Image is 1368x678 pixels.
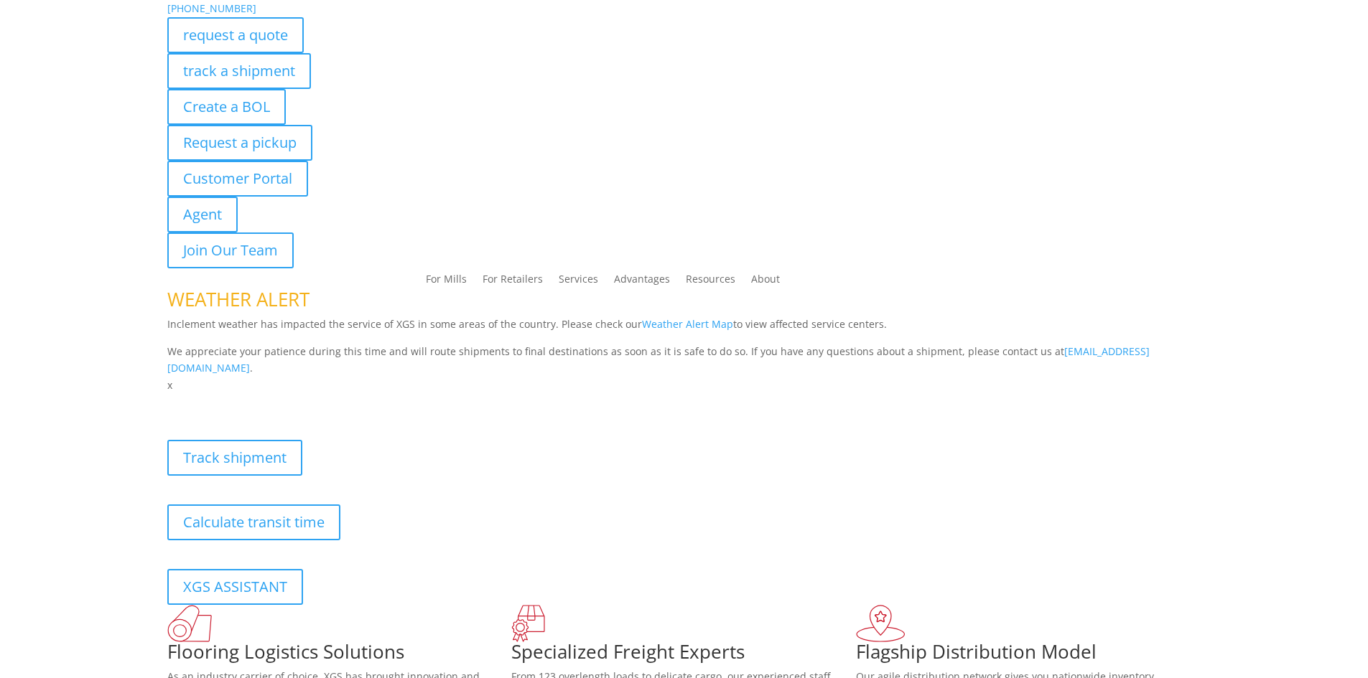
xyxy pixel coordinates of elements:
p: Inclement weather has impacted the service of XGS in some areas of the country. Please check our ... [167,316,1201,343]
img: xgs-icon-flagship-distribution-model-red [856,605,906,642]
a: Agent [167,197,238,232]
a: Weather Alert Map [642,317,733,331]
a: Customer Portal [167,161,308,197]
a: About [751,274,780,290]
a: For Retailers [483,274,543,290]
a: Resources [686,274,735,290]
a: Join Our Team [167,232,294,268]
img: xgs-icon-focused-on-flooring-red [511,605,545,642]
a: Services [559,274,598,290]
a: Request a pickup [167,125,312,161]
a: Calculate transit time [167,504,340,540]
a: XGS ASSISTANT [167,569,303,605]
a: track a shipment [167,53,311,89]
b: Visibility, transparency, and control for your entire supply chain. [167,396,488,410]
h1: Flagship Distribution Model [856,642,1201,668]
a: request a quote [167,17,304,53]
h1: Flooring Logistics Solutions [167,642,512,668]
img: xgs-icon-total-supply-chain-intelligence-red [167,605,212,642]
p: x [167,377,1201,394]
a: For Mills [426,274,467,290]
a: Track shipment [167,440,302,476]
span: WEATHER ALERT [167,286,310,312]
a: Create a BOL [167,89,286,125]
a: [PHONE_NUMBER] [167,1,256,15]
a: Advantages [614,274,670,290]
h1: Specialized Freight Experts [511,642,856,668]
p: We appreciate your patience during this time and will route shipments to final destinations as so... [167,343,1201,377]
